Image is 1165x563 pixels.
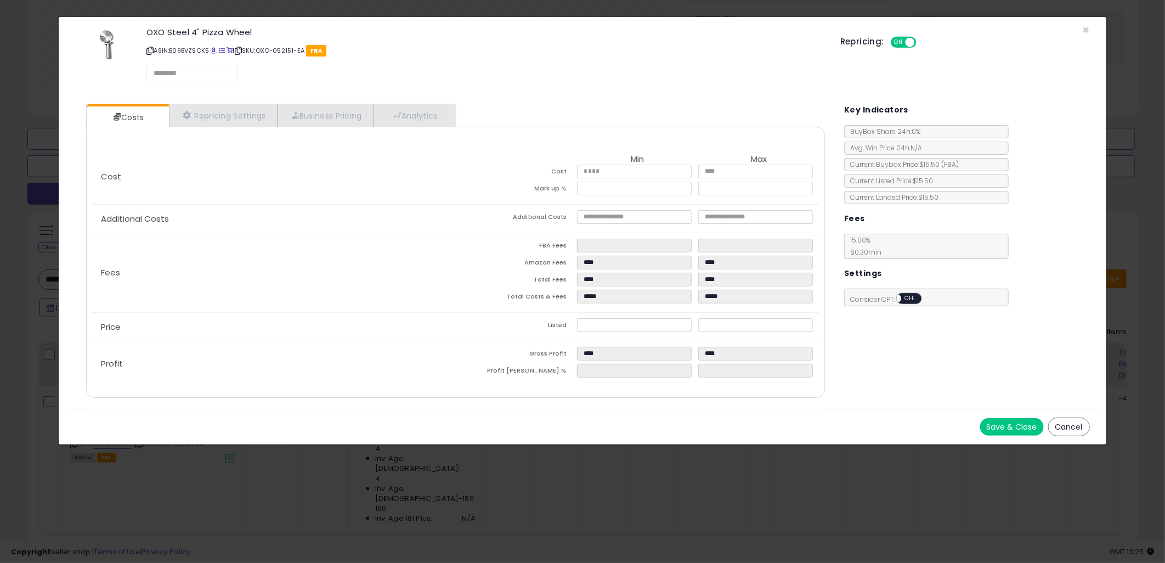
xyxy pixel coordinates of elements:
span: Current Listed Price: $15.50 [845,176,933,185]
span: OFF [902,294,919,303]
p: Additional Costs [92,215,456,223]
a: BuyBox page [211,46,217,55]
span: 15.00 % [845,235,881,257]
a: Analytics [374,104,455,127]
span: Consider CPT: [845,295,936,304]
a: Costs [87,106,168,128]
h5: Fees [844,212,865,226]
span: Current Buybox Price: [845,160,959,169]
h5: Key Indicators [844,103,908,117]
td: Amazon Fees [456,256,577,273]
td: Total Costs & Fees [456,290,577,307]
button: Save & Close [980,418,1044,436]
a: Repricing Settings [169,104,278,127]
a: Business Pricing [278,104,374,127]
span: $15.50 [919,160,959,169]
td: Cost [456,165,577,182]
td: Total Fees [456,273,577,290]
button: Cancel [1048,418,1090,436]
p: Price [92,323,456,331]
img: 31b5VWHeGtL._SL60_.jpg [91,28,123,61]
span: ( FBA ) [941,160,959,169]
a: Your listing only [227,46,233,55]
p: Profit [92,359,456,368]
span: OFF [914,38,932,47]
td: Additional Costs [456,210,577,227]
span: $0.30 min [845,247,881,257]
td: Mark up % [456,182,577,199]
p: Cost [92,172,456,181]
span: Avg. Win Price 24h: N/A [845,143,922,153]
td: Profit [PERSON_NAME] % [456,364,577,381]
p: Fees [92,268,456,277]
h3: OXO Steel 4" Pizza Wheel [146,28,824,36]
th: Max [698,155,819,165]
td: Gross Profit [456,347,577,364]
td: Listed [456,318,577,335]
h5: Repricing: [840,37,884,46]
a: All offer listings [219,46,225,55]
th: Min [577,155,698,165]
h5: Settings [844,267,881,280]
span: BuyBox Share 24h: 0% [845,127,920,136]
span: FBA [306,45,326,57]
span: × [1083,22,1090,38]
span: Current Landed Price: $15.50 [845,193,938,202]
p: ASIN: B09BVZSCK5 | SKU: OXO-052151-EA [146,42,824,59]
span: ON [892,38,906,47]
td: FBA Fees [456,239,577,256]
